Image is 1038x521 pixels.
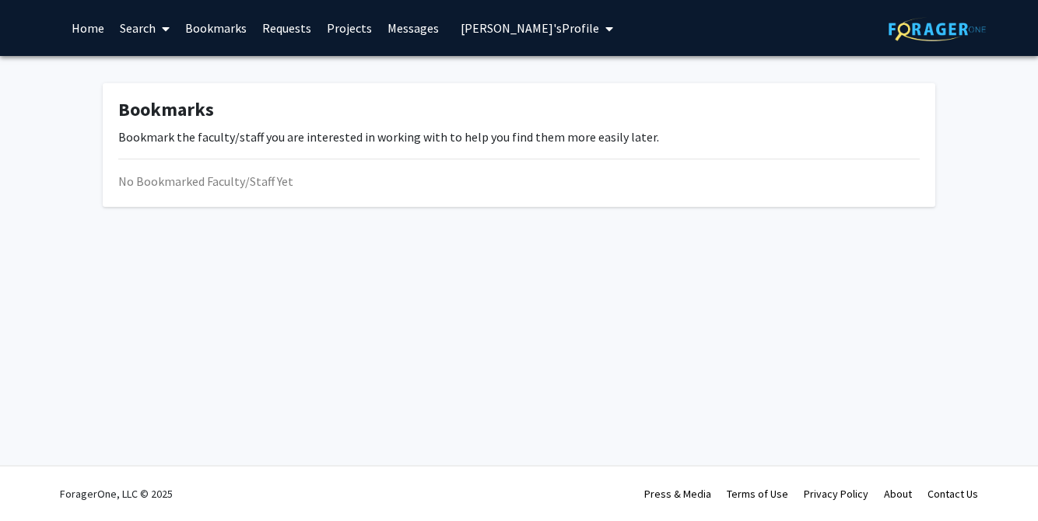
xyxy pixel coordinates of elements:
[60,467,173,521] div: ForagerOne, LLC © 2025
[928,487,978,501] a: Contact Us
[118,99,920,121] h1: Bookmarks
[254,1,319,55] a: Requests
[112,1,177,55] a: Search
[319,1,380,55] a: Projects
[118,172,920,191] div: No Bookmarked Faculty/Staff Yet
[118,128,920,146] p: Bookmark the faculty/staff you are interested in working with to help you find them more easily l...
[727,487,788,501] a: Terms of Use
[64,1,112,55] a: Home
[884,487,912,501] a: About
[889,17,986,41] img: ForagerOne Logo
[380,1,447,55] a: Messages
[177,1,254,55] a: Bookmarks
[461,20,599,36] span: [PERSON_NAME]'s Profile
[804,487,868,501] a: Privacy Policy
[644,487,711,501] a: Press & Media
